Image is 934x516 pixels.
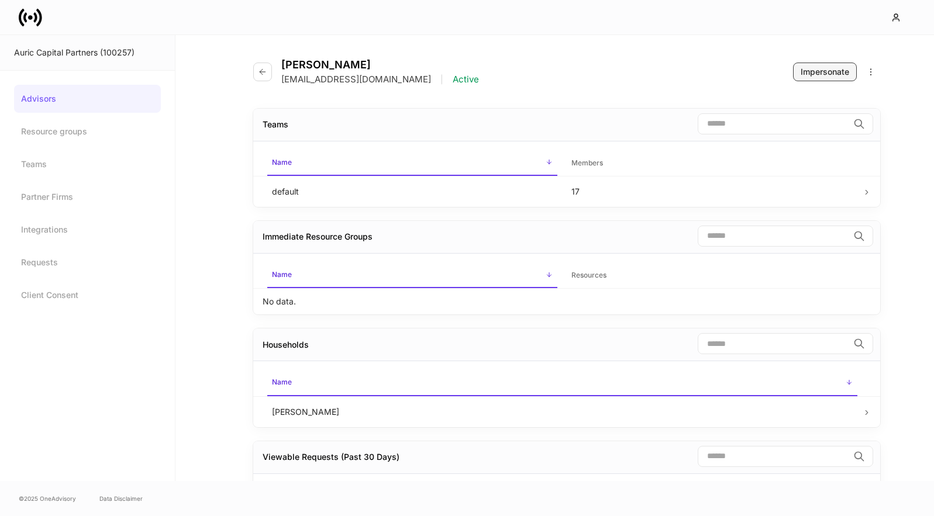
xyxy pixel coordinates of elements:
[440,74,443,85] p: |
[263,396,862,427] td: [PERSON_NAME]
[263,176,563,207] td: default
[263,119,288,130] div: Teams
[272,157,292,168] h6: Name
[14,248,161,276] a: Requests
[571,157,603,168] h6: Members
[453,74,479,85] p: Active
[793,63,857,81] button: Impersonate
[14,183,161,211] a: Partner Firms
[14,150,161,178] a: Teams
[281,74,431,85] p: [EMAIL_ADDRESS][DOMAIN_NAME]
[272,269,292,280] h6: Name
[267,370,857,396] span: Name
[14,85,161,113] a: Advisors
[562,176,862,207] td: 17
[267,263,558,288] span: Name
[14,117,161,146] a: Resource groups
[263,296,296,307] p: No data.
[263,231,373,243] div: Immediate Resource Groups
[567,264,857,288] span: Resources
[19,494,76,503] span: © 2025 OneAdvisory
[801,66,849,78] div: Impersonate
[14,47,161,58] div: Auric Capital Partners (100257)
[14,216,161,244] a: Integrations
[267,151,558,176] span: Name
[567,151,857,175] span: Members
[14,281,161,309] a: Client Consent
[272,376,292,387] h6: Name
[263,451,399,463] div: Viewable Requests (Past 30 Days)
[281,58,479,71] h4: [PERSON_NAME]
[571,269,606,280] h6: Resources
[99,494,143,503] a: Data Disclaimer
[263,339,309,351] div: Households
